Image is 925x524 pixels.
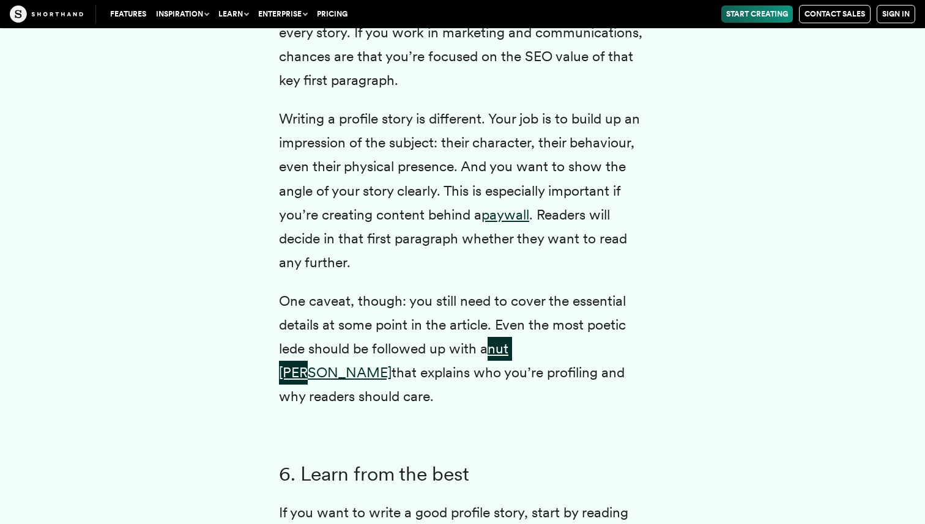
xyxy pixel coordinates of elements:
a: Sign in [877,5,915,23]
button: Inspiration [151,6,214,23]
p: Writing a profile story is different. Your job is to build up an impression of the subject: their... [279,107,646,275]
a: Features [105,6,151,23]
a: paywall [481,206,529,223]
a: Start Creating [721,6,793,23]
h3: 6. Learn from the best [279,462,646,486]
button: Enterprise [253,6,312,23]
a: Contact Sales [799,5,871,23]
a: Pricing [312,6,352,23]
img: The Craft [10,6,83,23]
p: One caveat, though: you still need to cover the essential details at some point in the article. E... [279,289,646,408]
button: Learn [214,6,253,23]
